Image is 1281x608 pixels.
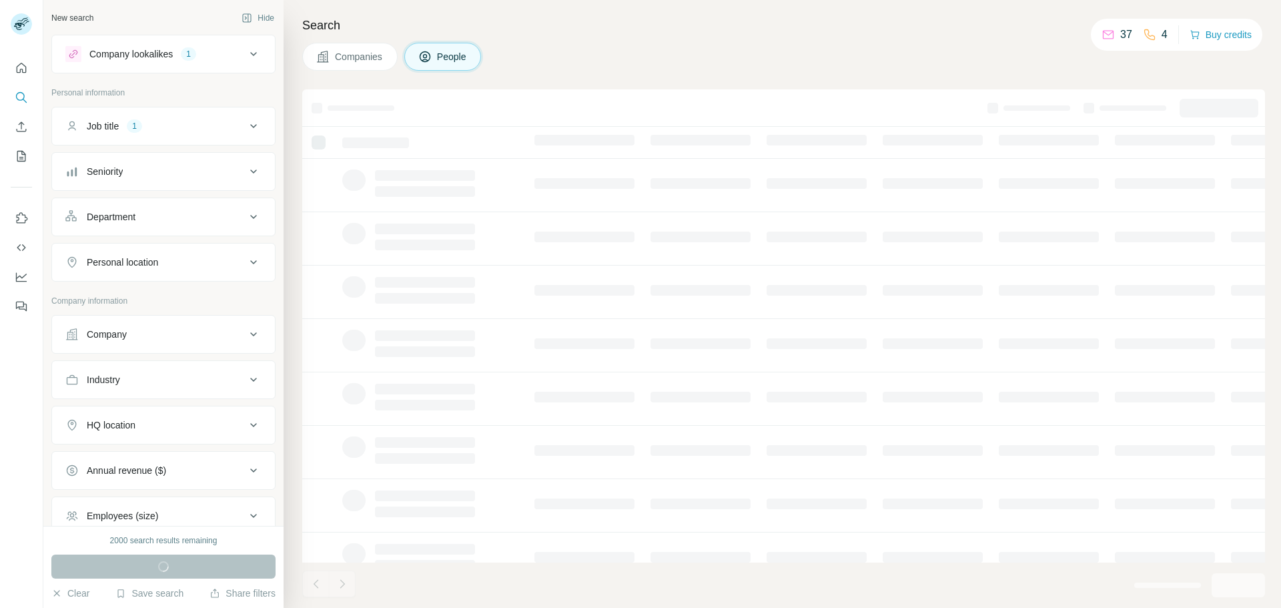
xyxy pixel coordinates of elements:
[127,120,142,132] div: 1
[52,454,275,487] button: Annual revenue ($)
[89,47,173,61] div: Company lookalikes
[11,236,32,260] button: Use Surfe API
[87,210,135,224] div: Department
[11,85,32,109] button: Search
[52,500,275,532] button: Employees (size)
[232,8,284,28] button: Hide
[110,535,218,547] div: 2000 search results remaining
[52,110,275,142] button: Job title1
[335,50,384,63] span: Companies
[52,318,275,350] button: Company
[181,48,196,60] div: 1
[11,115,32,139] button: Enrich CSV
[11,294,32,318] button: Feedback
[87,328,127,341] div: Company
[115,587,183,600] button: Save search
[87,464,166,477] div: Annual revenue ($)
[87,418,135,432] div: HQ location
[52,156,275,188] button: Seniority
[437,50,468,63] span: People
[1162,27,1168,43] p: 4
[52,38,275,70] button: Company lookalikes1
[11,206,32,230] button: Use Surfe on LinkedIn
[51,295,276,307] p: Company information
[87,165,123,178] div: Seniority
[51,12,93,24] div: New search
[87,373,120,386] div: Industry
[52,364,275,396] button: Industry
[1190,25,1252,44] button: Buy credits
[87,256,158,269] div: Personal location
[87,509,158,523] div: Employees (size)
[51,587,89,600] button: Clear
[302,16,1265,35] h4: Search
[52,409,275,441] button: HQ location
[11,56,32,80] button: Quick start
[87,119,119,133] div: Job title
[52,201,275,233] button: Department
[1120,27,1132,43] p: 37
[209,587,276,600] button: Share filters
[11,265,32,289] button: Dashboard
[11,144,32,168] button: My lists
[52,246,275,278] button: Personal location
[51,87,276,99] p: Personal information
